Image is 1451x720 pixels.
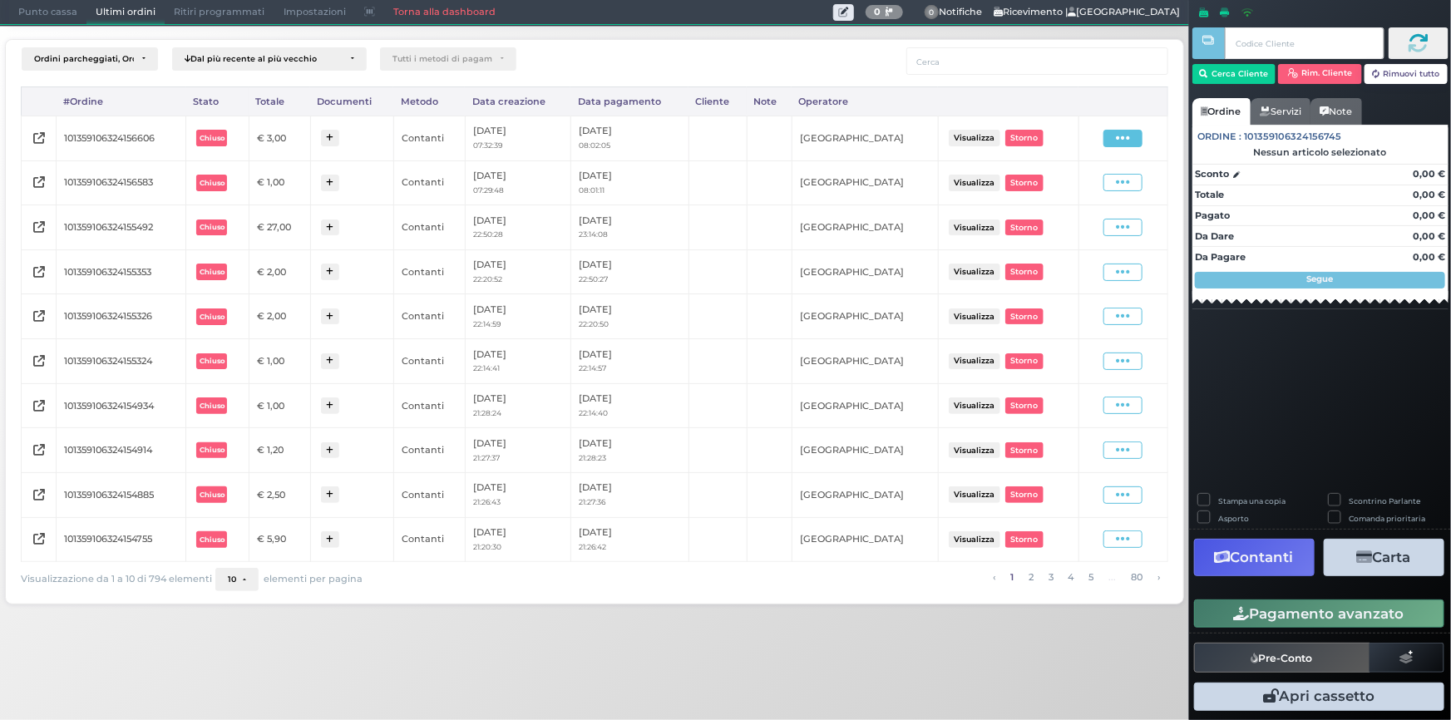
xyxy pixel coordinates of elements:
[393,116,465,160] td: Contanti
[570,339,688,384] td: [DATE]
[380,47,516,71] button: Tutti i metodi di pagamento
[988,568,999,586] a: pagina precedente
[570,205,688,250] td: [DATE]
[393,249,465,294] td: Contanti
[949,531,1000,547] button: Visualizza
[570,116,688,160] td: [DATE]
[1194,643,1370,673] button: Pre-Conto
[1413,168,1445,180] strong: 0,00 €
[200,446,225,454] b: Chiuso
[792,428,938,473] td: [GEOGRAPHIC_DATA]
[465,116,570,160] td: [DATE]
[1127,568,1147,586] a: alla pagina 80
[393,428,465,473] td: Contanti
[200,134,225,142] b: Chiuso
[1413,251,1445,263] strong: 0,00 €
[579,229,608,239] small: 23:14:08
[1005,175,1044,190] button: Storno
[1195,230,1234,242] strong: Da Dare
[22,47,158,71] button: Ordini parcheggiati, Ordini aperti, Ordini chiusi
[949,486,1000,502] button: Visualizza
[34,54,134,64] div: Ordini parcheggiati, Ordini aperti, Ordini chiusi
[1310,98,1361,125] a: Note
[249,116,310,160] td: € 3,00
[200,402,225,410] b: Chiuso
[1064,568,1078,586] a: alla pagina 4
[1218,496,1286,506] label: Stampa una copia
[393,383,465,428] td: Contanti
[393,517,465,562] td: Contanti
[172,47,367,71] button: Dal più recente al più vecchio
[185,54,343,64] div: Dal più recente al più vecchio
[949,353,1000,369] button: Visualizza
[393,160,465,205] td: Contanti
[474,542,502,551] small: 21:20:30
[1194,683,1444,711] button: Apri cassetto
[56,160,185,205] td: 101359106324156583
[792,339,938,384] td: [GEOGRAPHIC_DATA]
[21,570,212,589] span: Visualizzazione da 1 a 10 di 794 elementi
[56,249,185,294] td: 101359106324155353
[1198,130,1242,144] span: Ordine :
[949,442,1000,458] button: Visualizza
[56,383,185,428] td: 101359106324154934
[1195,251,1246,263] strong: Da Pagare
[1413,189,1445,200] strong: 0,00 €
[56,339,185,384] td: 101359106324155324
[465,428,570,473] td: [DATE]
[1413,230,1445,242] strong: 0,00 €
[465,249,570,294] td: [DATE]
[579,363,606,372] small: 22:14:57
[474,408,502,417] small: 21:28:24
[949,397,1000,413] button: Visualizza
[792,160,938,205] td: [GEOGRAPHIC_DATA]
[1005,442,1044,458] button: Storno
[688,87,747,116] div: Cliente
[1005,353,1044,369] button: Storno
[949,308,1000,324] button: Visualizza
[249,428,310,473] td: € 1,20
[792,472,938,517] td: [GEOGRAPHIC_DATA]
[393,472,465,517] td: Contanti
[393,205,465,250] td: Contanti
[949,175,1000,190] button: Visualizza
[1005,486,1044,502] button: Storno
[200,313,225,321] b: Chiuso
[465,87,570,116] div: Data creazione
[249,87,310,116] div: Totale
[9,1,86,24] span: Punto cassa
[579,453,606,462] small: 21:28:23
[393,87,465,116] div: Metodo
[56,205,185,250] td: 101359106324155492
[1218,513,1249,524] label: Asporto
[474,185,505,195] small: 07:29:48
[249,517,310,562] td: € 5,90
[570,472,688,517] td: [DATE]
[925,5,940,20] span: 0
[393,294,465,339] td: Contanti
[474,229,504,239] small: 22:50:28
[1005,219,1044,235] button: Storno
[228,575,236,584] span: 10
[1005,397,1044,413] button: Storno
[1005,264,1044,279] button: Storno
[1195,210,1230,221] strong: Pagato
[1278,64,1362,84] button: Rim. Cliente
[56,87,185,116] div: #Ordine
[579,319,609,328] small: 22:20:50
[384,1,505,24] a: Torna alla dashboard
[570,160,688,205] td: [DATE]
[249,339,310,384] td: € 1,00
[1307,274,1334,284] strong: Segue
[274,1,355,24] span: Impostazioni
[215,568,363,591] div: elementi per pagina
[56,472,185,517] td: 101359106324154885
[1192,98,1251,125] a: Ordine
[570,294,688,339] td: [DATE]
[474,363,501,372] small: 22:14:41
[1350,513,1426,524] label: Comanda prioritaria
[792,249,938,294] td: [GEOGRAPHIC_DATA]
[1225,27,1384,59] input: Codice Cliente
[465,517,570,562] td: [DATE]
[86,1,165,24] span: Ultimi ordini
